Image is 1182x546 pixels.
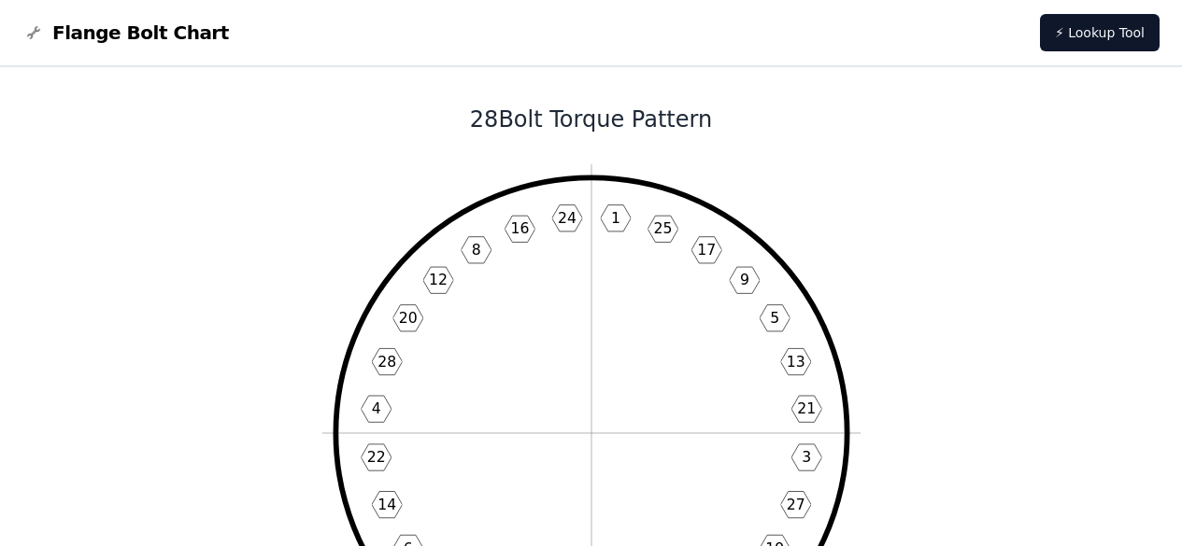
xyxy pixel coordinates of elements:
[90,105,1093,134] h1: 28 Bolt Torque Pattern
[471,241,480,259] text: 8
[510,219,529,237] text: 16
[371,399,380,417] text: 4
[377,353,396,371] text: 28
[786,353,805,371] text: 13
[802,448,811,466] text: 3
[366,448,385,466] text: 22
[1040,14,1160,51] a: ⚡ Lookup Tool
[558,209,577,227] text: 24
[52,20,229,46] span: Flange Bolt Chart
[697,241,716,259] text: 17
[797,399,816,417] text: 21
[770,309,779,327] text: 5
[786,496,805,513] text: 27
[429,271,448,288] text: 12
[22,21,45,44] img: Flange Bolt Chart Logo
[653,219,672,237] text: 25
[377,496,396,513] text: 14
[398,309,417,327] text: 20
[22,20,229,46] a: Flange Bolt Chart LogoFlange Bolt Chart
[739,271,748,288] text: 9
[610,209,619,227] text: 1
